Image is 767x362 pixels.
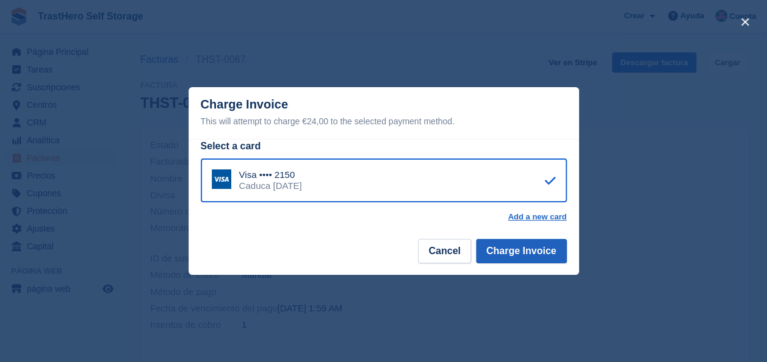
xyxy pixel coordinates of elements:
[201,139,567,154] div: Select a card
[201,98,567,129] div: Charge Invoice
[212,169,231,189] img: Visa Logotipo
[418,239,470,263] button: Cancel
[476,239,567,263] button: Charge Invoice
[239,180,302,191] div: Caduca [DATE]
[201,114,567,129] div: This will attempt to charge €24,00 to the selected payment method.
[239,169,302,180] div: Visa •••• 2150
[508,212,566,222] a: Add a new card
[735,12,755,32] button: close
